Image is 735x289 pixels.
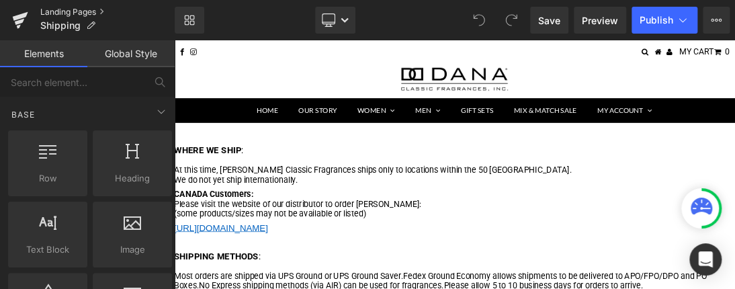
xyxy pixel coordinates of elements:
[402,85,476,118] a: Gift Sets
[640,15,673,26] span: Publish
[167,85,250,118] a: Our Story
[40,7,175,17] a: Landing Pages
[97,171,168,185] span: Heading
[107,85,165,118] a: Home
[12,171,83,185] span: Row
[337,85,400,119] a: Men
[12,243,83,257] span: Text Block
[600,85,707,119] a: My Account
[10,108,36,121] span: Base
[253,85,334,119] a: Women
[632,7,697,34] button: Publish
[466,7,492,34] button: Undo
[538,13,560,28] span: Save
[87,40,175,67] a: Global Style
[479,85,597,118] a: Mix & Match Sale
[498,7,525,34] button: Redo
[97,243,168,257] span: Image
[175,7,204,34] a: New Library
[329,40,484,73] img: Logo for Dana classic fragrances, inc.
[689,243,722,276] div: Open Intercom Messenger
[703,7,730,34] button: More
[582,13,618,28] span: Preview
[40,20,81,31] span: Shipping
[574,7,626,34] a: Preview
